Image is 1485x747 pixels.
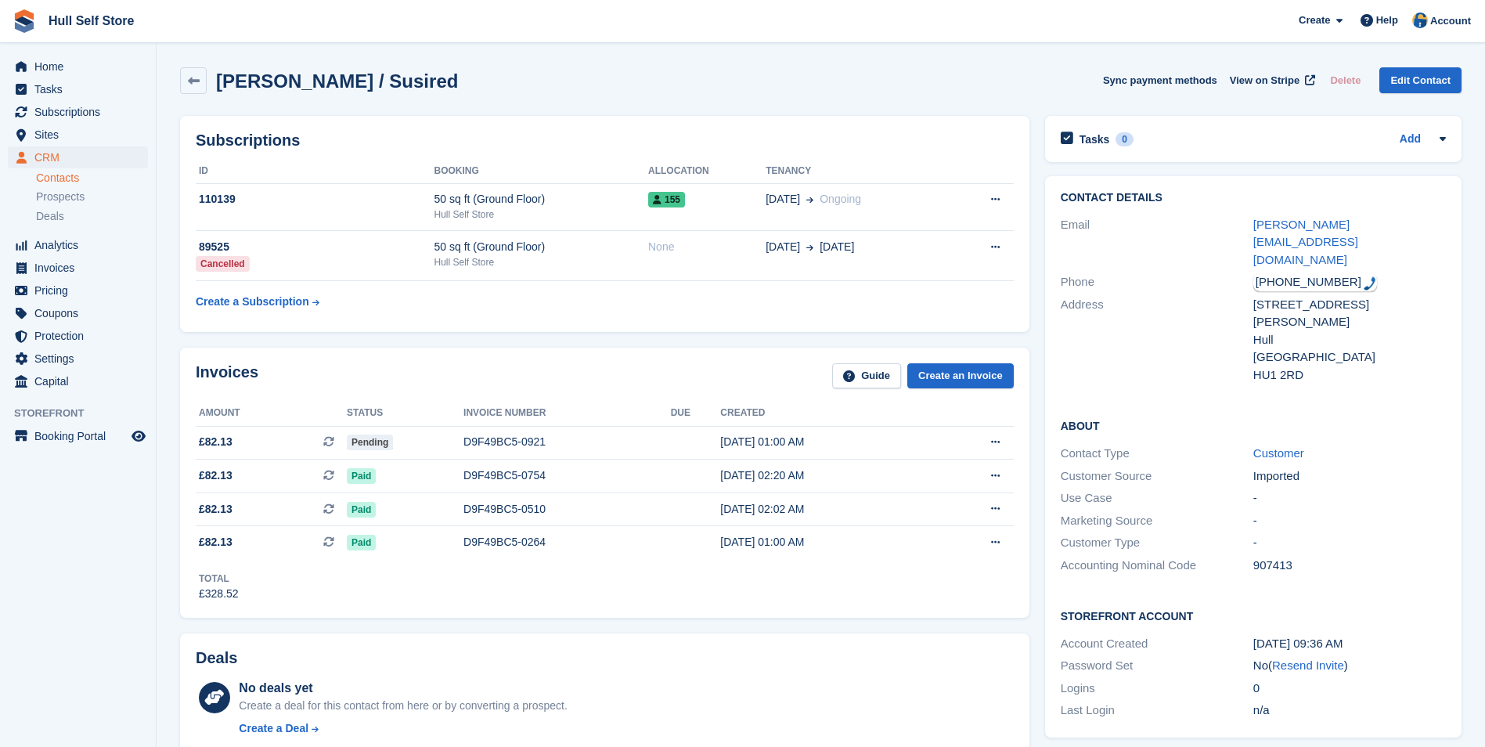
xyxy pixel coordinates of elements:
[1412,13,1428,28] img: Hull Self Store
[8,325,148,347] a: menu
[1080,132,1110,146] h2: Tasks
[1430,13,1471,29] span: Account
[36,208,148,225] a: Deals
[1253,366,1446,384] div: HU1 2RD
[1061,192,1446,204] h2: Contact Details
[34,325,128,347] span: Protection
[42,8,140,34] a: Hull Self Store
[1061,557,1253,575] div: Accounting Nominal Code
[196,287,319,316] a: Create a Subscription
[1061,417,1446,433] h2: About
[8,280,148,301] a: menu
[8,425,148,447] a: menu
[199,467,232,484] span: £82.13
[199,434,232,450] span: £82.13
[1061,534,1253,552] div: Customer Type
[1268,659,1348,672] span: ( )
[434,159,648,184] th: Booking
[1061,467,1253,485] div: Customer Source
[1253,635,1446,653] div: [DATE] 09:36 AM
[1061,657,1253,675] div: Password Set
[347,401,463,426] th: Status
[1061,680,1253,698] div: Logins
[463,401,671,426] th: Invoice number
[34,146,128,168] span: CRM
[347,435,393,450] span: Pending
[1379,67,1462,93] a: Edit Contact
[36,171,148,186] a: Contacts
[1253,557,1446,575] div: 907413
[1253,512,1446,530] div: -
[648,192,685,207] span: 155
[196,256,250,272] div: Cancelled
[34,257,128,279] span: Invoices
[1116,132,1134,146] div: 0
[1224,67,1318,93] a: View on Stripe
[347,535,376,550] span: Paid
[1061,512,1253,530] div: Marketing Source
[347,468,376,484] span: Paid
[820,193,861,205] span: Ongoing
[216,70,458,92] h2: [PERSON_NAME] / Susired
[1061,635,1253,653] div: Account Created
[34,302,128,324] span: Coupons
[347,502,376,518] span: Paid
[766,191,800,207] span: [DATE]
[36,189,148,205] a: Prospects
[1253,680,1446,698] div: 0
[196,239,434,255] div: 89525
[434,239,648,255] div: 50 sq ft (Ground Floor)
[1061,608,1446,623] h2: Storefront Account
[1061,489,1253,507] div: Use Case
[34,78,128,100] span: Tasks
[8,257,148,279] a: menu
[14,406,156,421] span: Storefront
[196,649,237,667] h2: Deals
[239,720,567,737] a: Create a Deal
[34,280,128,301] span: Pricing
[196,294,309,310] div: Create a Subscription
[1364,276,1376,290] img: hfpfyWBK5wQHBAGPgDf9c6qAYOxxMAAAAASUVORK5CYII=
[1253,348,1446,366] div: [GEOGRAPHIC_DATA]
[1253,489,1446,507] div: -
[1253,467,1446,485] div: Imported
[196,132,1014,150] h2: Subscriptions
[239,679,567,698] div: No deals yet
[434,255,648,269] div: Hull Self Store
[463,467,671,484] div: D9F49BC5-0754
[1253,331,1446,349] div: Hull
[720,467,931,484] div: [DATE] 02:20 AM
[1253,218,1358,266] a: [PERSON_NAME][EMAIL_ADDRESS][DOMAIN_NAME]
[1061,296,1253,384] div: Address
[1253,702,1446,720] div: n/a
[8,101,148,123] a: menu
[1061,273,1253,291] div: Phone
[463,434,671,450] div: D9F49BC5-0921
[34,124,128,146] span: Sites
[1230,73,1299,88] span: View on Stripe
[720,401,931,426] th: Created
[1272,659,1344,672] a: Resend Invite
[1103,67,1217,93] button: Sync payment methods
[1376,13,1398,28] span: Help
[1324,67,1367,93] button: Delete
[13,9,36,33] img: stora-icon-8386f47178a22dfd0bd8f6a31ec36ba5ce8667c1dd55bd0f319d3a0aa187defe.svg
[8,234,148,256] a: menu
[199,572,239,586] div: Total
[648,159,766,184] th: Allocation
[720,434,931,450] div: [DATE] 01:00 AM
[36,189,85,204] span: Prospects
[1061,445,1253,463] div: Contact Type
[196,159,434,184] th: ID
[34,370,128,392] span: Capital
[671,401,721,426] th: Due
[129,427,148,446] a: Preview store
[832,363,901,389] a: Guide
[1299,13,1330,28] span: Create
[1253,446,1304,460] a: Customer
[8,146,148,168] a: menu
[766,239,800,255] span: [DATE]
[36,209,64,224] span: Deals
[820,239,854,255] span: [DATE]
[720,501,931,518] div: [DATE] 02:02 AM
